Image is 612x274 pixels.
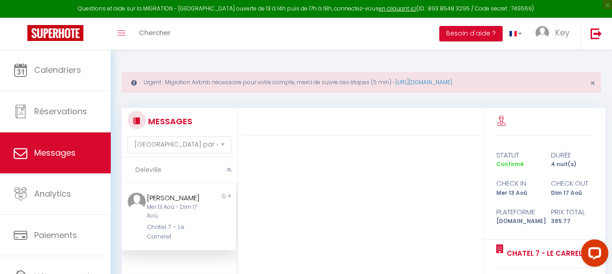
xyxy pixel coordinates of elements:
[139,28,170,37] span: Chercher
[147,193,202,203] div: [PERSON_NAME]
[128,193,146,211] img: ...
[590,77,595,89] span: ×
[490,178,545,189] div: check in
[132,18,177,50] a: Chercher
[545,150,599,161] div: durée
[574,236,612,274] iframe: LiveChat chat widget
[396,78,452,86] a: [URL][DOMAIN_NAME]
[545,189,599,198] div: Dim 17 Aoû
[529,18,581,50] a: ... Key
[34,106,87,117] span: Réservations
[122,157,237,183] input: Rechercher un mot clé
[490,217,545,226] div: [DOMAIN_NAME]
[545,160,599,169] div: 4 nuit(s)
[379,5,417,12] a: en cliquant ici
[591,28,602,39] img: logout
[545,207,599,218] div: Prix total
[439,26,503,41] button: Besoin d'aide ?
[490,150,545,161] div: statut
[535,26,549,40] img: ...
[490,189,545,198] div: Mer 13 Aoû
[496,160,524,168] span: Confirmé
[545,178,599,189] div: check out
[122,72,601,93] div: Urgent : Migration Airbnb nécessaire pour votre compte, merci de suivre ces étapes (5 min) -
[490,207,545,218] div: Plateforme
[228,193,231,199] span: 4
[147,203,202,220] div: Mer 13 Aoû - Dim 17 Aoû
[545,217,599,226] div: 385.77
[504,248,590,259] a: Chatel 7 - Le Carrelet
[555,27,570,38] span: Key
[147,223,202,241] div: Chatel 7 - Le Carrelet
[146,111,192,132] h3: MESSAGES
[34,147,76,158] span: Messages
[27,25,83,41] img: Super Booking
[34,229,77,241] span: Paiements
[34,188,71,199] span: Analytics
[590,79,595,87] button: Close
[34,64,81,76] span: Calendriers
